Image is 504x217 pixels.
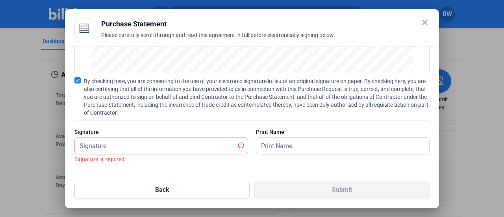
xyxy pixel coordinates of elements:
i: Signature is required. [74,156,126,162]
div: Please carefully scroll through and read this agreement in full before electronically signing below. [101,31,430,48]
span: #1 Liriope Grass [178,47,213,52]
span: 18,117.50 [357,57,376,62]
span: Subtotal [298,57,315,62]
div: Purchase Statement [101,19,430,30]
span: 650.00 [363,67,377,72]
button: Submit [254,181,430,199]
span: 773.50 [363,47,376,52]
div: Print Name [256,128,430,136]
span: Freight [301,67,315,72]
span: 238 [148,47,156,52]
span: 3.25 [307,47,315,52]
input: Print Name [256,138,421,154]
button: Back [74,181,250,199]
input: Signature [75,138,239,154]
div: Signature [74,128,248,136]
span: By checking here, you are consenting to the use of your electronic signature in lieu of an origin... [84,77,430,117]
mat-icon: close [420,18,430,27]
